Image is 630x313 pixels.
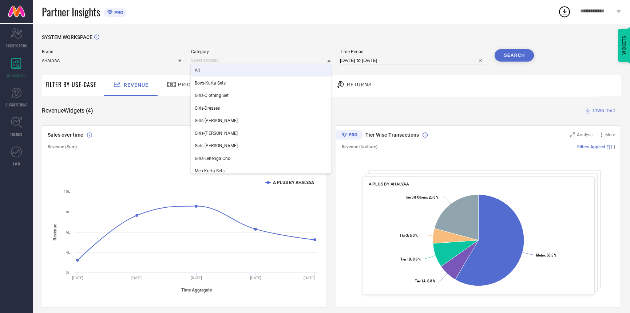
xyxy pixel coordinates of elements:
[191,276,202,280] text: [DATE]
[6,43,27,48] span: SCORECARDS
[191,114,330,127] div: Girls-Kurta Sets
[194,118,237,123] span: Girls-[PERSON_NAME]
[48,144,77,149] span: Revenue (Sum)
[191,89,330,102] div: Girls-Clothing Set
[614,144,615,149] span: |
[558,5,571,18] div: Open download list
[48,132,83,138] span: Sales over time
[5,102,28,107] span: SUGGESTIONS
[191,77,330,89] div: Boys-Kurta Sets
[45,80,96,89] span: Filter By Use-Case
[495,49,534,62] button: Search
[273,180,314,185] text: A PLUS BY AHALYAA
[369,181,409,187] span: A PLUS BY AHALYAA
[577,144,605,149] span: Filters Applied
[72,276,83,280] text: [DATE]
[131,276,143,280] text: [DATE]
[42,34,92,40] span: SYSTEM WORKSPACE
[191,49,330,54] span: Category
[250,276,261,280] text: [DATE]
[66,250,70,254] text: 4L
[191,102,330,114] div: Girls-Dresses
[570,132,575,137] svg: Zoom
[66,271,70,275] text: 2L
[194,168,224,173] span: Men-Kurta Sets
[304,276,315,280] text: [DATE]
[194,106,219,111] span: Girls-Dresses
[13,161,20,167] span: FWD
[178,82,201,87] span: Pricing
[181,287,212,292] tspan: Time Aggregate
[577,132,593,137] span: Analyse
[340,56,486,65] input: Select time period
[52,223,58,240] tspan: Revenue
[400,257,421,261] text: : 8.6 %
[340,49,486,54] span: Time Period
[400,233,408,237] tspan: Tier 2
[536,253,556,257] text: : 58.5 %
[42,107,93,114] span: Revenue Widgets ( 4 )
[112,10,123,15] span: PRO
[415,279,435,283] text: : 6.8 %
[405,195,439,199] text: : 20.8 %
[591,107,615,114] span: DOWNLOAD
[191,64,330,77] div: All
[415,279,426,283] tspan: Tier 1A
[194,143,237,148] span: Girls-[PERSON_NAME]
[10,132,23,137] span: TRENDS
[400,257,411,261] tspan: Tier 1B
[66,210,70,214] text: 8L
[347,82,372,87] span: Returns
[194,81,225,86] span: Boys-Kurta Sets
[194,68,199,73] span: All
[191,140,330,152] div: Girls-Kurtis
[365,132,419,138] span: Tier Wise Transactions
[66,230,70,234] text: 6L
[605,132,615,137] span: More
[191,165,330,177] div: Men-Kurta Sets
[194,156,232,161] span: Girls-Lehenga Choli
[42,49,182,54] span: Brand
[536,253,545,257] tspan: Metro
[400,233,418,237] text: : 5.3 %
[336,130,363,141] div: Premium
[191,152,330,165] div: Girls-Lehenga Choli
[64,189,70,193] text: 10L
[191,56,330,64] input: Select category
[42,4,100,19] span: Partner Insights
[342,144,377,149] span: Revenue (% share)
[7,73,27,78] span: WORKSPACE
[194,93,228,98] span: Girls-Clothing Set
[405,195,427,199] tspan: Tier 3 & Others
[194,131,237,136] span: Girls-[PERSON_NAME]
[124,82,148,88] span: Revenue
[191,127,330,140] div: Girls-Kurtas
